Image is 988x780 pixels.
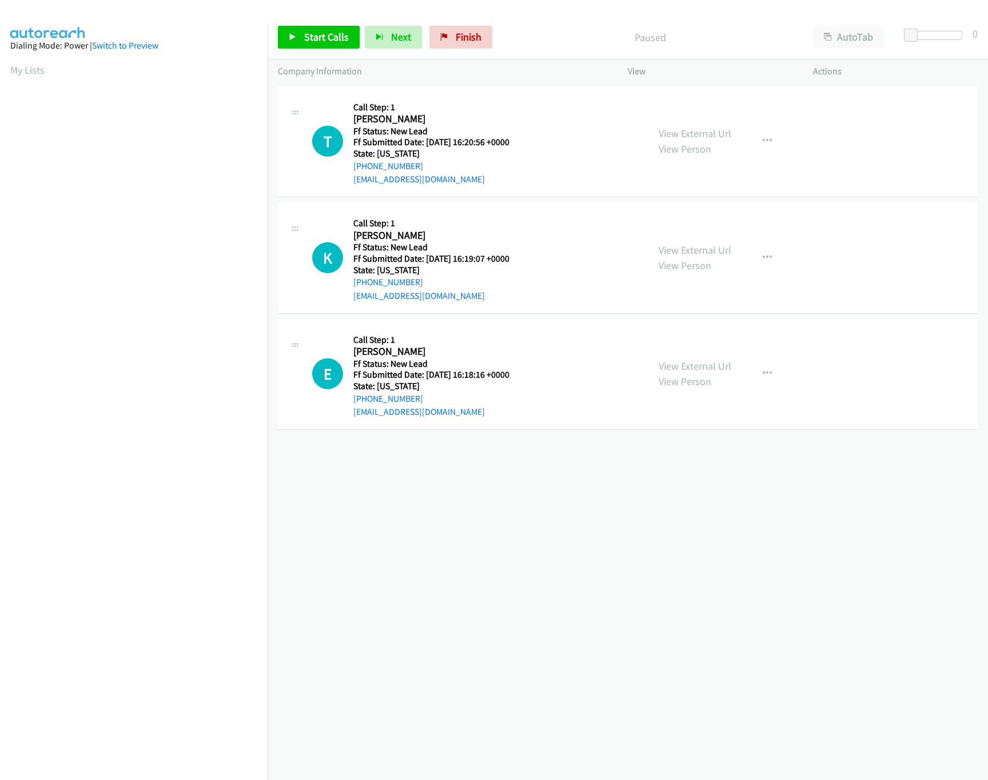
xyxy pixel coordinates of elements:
[353,369,524,381] h5: Ff Submitted Date: [DATE] 16:18:16 +0000
[353,174,485,185] a: [EMAIL_ADDRESS][DOMAIN_NAME]
[659,243,731,257] a: View External Url
[429,26,492,49] a: Finish
[353,406,485,417] a: [EMAIL_ADDRESS][DOMAIN_NAME]
[353,137,524,148] h5: Ff Submitted Date: [DATE] 16:20:56 +0000
[353,253,524,265] h5: Ff Submitted Date: [DATE] 16:19:07 +0000
[910,31,962,40] div: Delay between calls (in seconds)
[353,290,485,301] a: [EMAIL_ADDRESS][DOMAIN_NAME]
[659,142,711,155] a: View Person
[353,218,524,229] h5: Call Step: 1
[353,393,423,404] a: [PHONE_NUMBER]
[353,381,524,392] h5: State: [US_STATE]
[353,126,524,137] h5: Ff Status: New Lead
[278,26,360,49] a: Start Calls
[391,30,411,43] span: Next
[312,126,343,157] h1: T
[10,88,268,631] iframe: Dialpad
[659,259,711,272] a: View Person
[353,277,423,287] a: [PHONE_NUMBER]
[659,359,731,373] a: View External Url
[456,30,481,43] span: Finish
[659,375,711,388] a: View Person
[353,229,524,242] h2: [PERSON_NAME]
[353,161,423,171] a: [PHONE_NUMBER]
[659,127,731,140] a: View External Url
[312,358,343,389] h1: E
[973,26,978,41] div: 0
[813,26,884,49] button: AutoTab
[312,358,343,389] div: The call is yet to be attempted
[312,242,343,273] h1: K
[353,358,524,370] h5: Ff Status: New Lead
[10,63,45,77] a: My Lists
[365,26,422,49] button: Next
[813,65,978,78] p: Actions
[278,65,607,78] p: Company Information
[353,334,524,346] h5: Call Step: 1
[10,39,257,53] div: Dialing Mode: Power |
[312,126,343,157] div: The call is yet to be attempted
[353,148,524,159] h5: State: [US_STATE]
[304,30,349,43] span: Start Calls
[353,265,524,276] h5: State: [US_STATE]
[628,65,792,78] p: View
[353,102,524,113] h5: Call Step: 1
[353,113,524,126] h2: [PERSON_NAME]
[353,345,524,358] h2: [PERSON_NAME]
[353,242,524,253] h5: Ff Status: New Lead
[312,242,343,273] div: The call is yet to be attempted
[508,30,792,45] p: Paused
[92,40,158,51] a: Switch to Preview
